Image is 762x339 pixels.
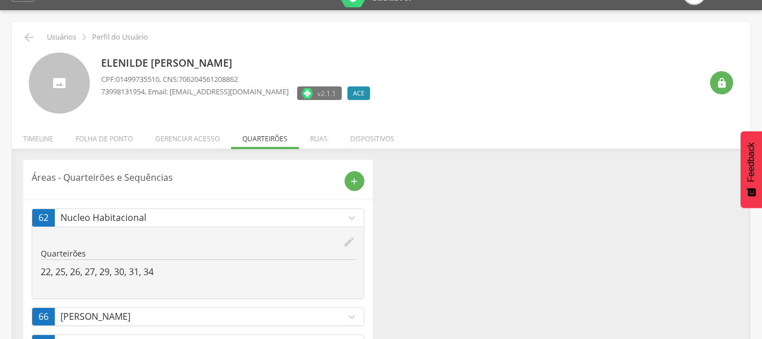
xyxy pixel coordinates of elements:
[22,31,36,44] i: 
[343,236,355,248] i: edit
[716,77,728,89] i: 
[346,212,358,224] i: expand_more
[353,89,364,98] span: ACE
[64,123,144,149] li: Folha de ponto
[101,86,145,97] span: 73998131954
[299,123,339,149] li: Ruas
[41,248,355,259] p: Quarteirões
[741,131,762,208] button: Feedback - Mostrar pesquisa
[32,171,336,184] p: Áreas - Quarteirões e Sequências
[41,266,355,279] p: 22, 25, 26, 27, 29, 30, 31, 34
[346,311,358,323] i: expand_more
[339,123,406,149] li: Dispositivos
[101,86,289,97] p: , Email: [EMAIL_ADDRESS][DOMAIN_NAME]
[78,31,90,44] i: 
[746,142,756,182] span: Feedback
[92,33,148,42] p: Perfil do Usuário
[12,123,64,149] li: Timeline
[317,88,336,99] span: v2.1.1
[101,74,376,85] p: CPF: , CNS:
[144,123,231,149] li: Gerenciar acesso
[32,308,364,325] a: 66[PERSON_NAME]expand_more
[178,74,238,84] span: 706204561208862
[60,211,346,224] p: Nucleo Habitacional
[60,310,346,323] p: [PERSON_NAME]
[101,56,376,71] p: Elenilde [PERSON_NAME]
[47,33,76,42] p: Usuários
[38,211,49,224] span: 62
[116,74,159,84] span: 01499735510
[32,209,364,227] a: 62Nucleo Habitacionalexpand_more
[349,176,359,186] i: add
